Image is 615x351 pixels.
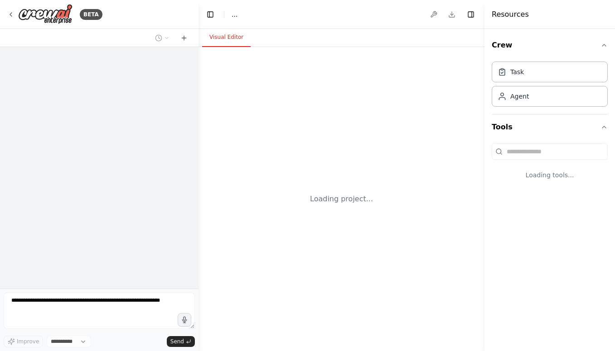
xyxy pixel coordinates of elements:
div: Crew [492,58,608,114]
span: Improve [17,338,39,345]
div: Loading project... [310,194,373,204]
h4: Resources [492,9,529,20]
button: Click to speak your automation idea [178,313,191,327]
button: Tools [492,114,608,140]
button: Visual Editor [202,28,251,47]
div: Tools [492,140,608,194]
span: Send [170,338,184,345]
button: Send [167,336,195,347]
div: Task [510,67,524,76]
div: Loading tools... [492,163,608,187]
button: Start a new chat [177,33,191,43]
div: Agent [510,92,529,101]
nav: breadcrumb [232,10,237,19]
button: Hide right sidebar [465,8,477,21]
button: Crew [492,33,608,58]
img: Logo [18,4,73,24]
div: BETA [80,9,102,20]
span: ... [232,10,237,19]
button: Improve [4,336,43,347]
button: Hide left sidebar [204,8,217,21]
button: Switch to previous chat [151,33,173,43]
